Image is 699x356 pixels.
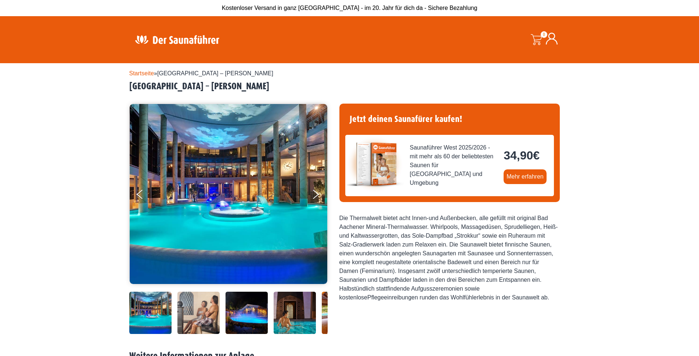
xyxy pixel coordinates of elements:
h4: Jetzt deinen Saunafürer kaufen! [345,109,554,129]
span: [GEOGRAPHIC_DATA] – [PERSON_NAME] [157,70,273,76]
div: Die Thermalwelt bietet acht Innen-und Außenbecken, alle gefüllt mit original Bad Aachener Mineral... [339,214,560,302]
span: 0 [541,31,547,38]
a: Mehr erfahren [504,169,547,184]
h2: [GEOGRAPHIC_DATA] – [PERSON_NAME] [129,81,570,92]
bdi: 34,90 [504,149,540,162]
span: € [533,149,540,162]
button: Previous [137,187,155,205]
span: Kostenloser Versand in ganz [GEOGRAPHIC_DATA] - im 20. Jahr für dich da - Sichere Bezahlung [222,5,478,11]
img: der-saunafuehrer-2025-west.jpg [345,135,404,194]
a: Startseite [129,70,154,76]
span: » [129,70,273,76]
span: Saunaführer West 2025/2026 - mit mehr als 60 der beliebtesten Saunen für [GEOGRAPHIC_DATA] und Um... [410,143,498,187]
button: Next [311,187,330,205]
